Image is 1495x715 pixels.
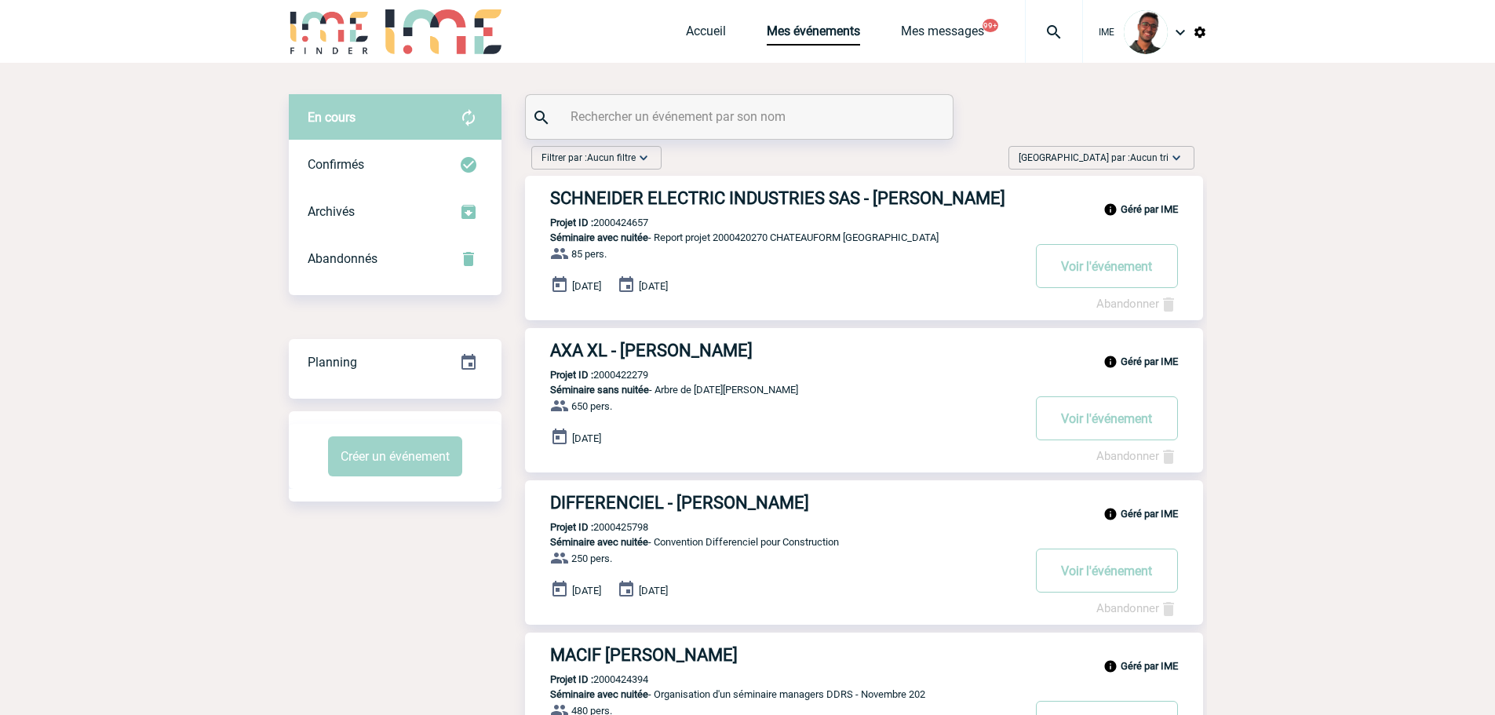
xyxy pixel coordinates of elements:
[308,110,356,125] span: En cours
[571,400,612,412] span: 650 pers.
[1099,27,1114,38] span: IME
[289,9,370,54] img: IME-Finder
[1130,152,1169,163] span: Aucun tri
[525,232,1021,243] p: - Report projet 2000420270 CHATEAUFORM [GEOGRAPHIC_DATA]
[983,19,998,32] button: 99+
[1096,449,1178,463] a: Abandonner
[1121,203,1178,215] b: Géré par IME
[571,248,607,260] span: 85 pers.
[525,493,1203,513] a: DIFFERENCIEL - [PERSON_NAME]
[587,152,636,163] span: Aucun filtre
[901,24,984,46] a: Mes messages
[572,585,601,596] span: [DATE]
[567,105,916,128] input: Rechercher un événement par son nom
[636,150,651,166] img: baseline_expand_more_white_24dp-b.png
[550,493,1021,513] h3: DIFFERENCIEL - [PERSON_NAME]
[550,188,1021,208] h3: SCHNEIDER ELECTRIC INDUSTRIES SAS - [PERSON_NAME]
[525,188,1203,208] a: SCHNEIDER ELECTRIC INDUSTRIES SAS - [PERSON_NAME]
[550,673,593,685] b: Projet ID :
[767,24,860,46] a: Mes événements
[550,217,593,228] b: Projet ID :
[550,369,593,381] b: Projet ID :
[289,338,501,385] a: Planning
[289,339,501,386] div: Retrouvez ici tous vos événements organisés par date et état d'avancement
[308,157,364,172] span: Confirmés
[1121,660,1178,672] b: Géré par IME
[289,188,501,235] div: Retrouvez ici tous les événements que vous avez décidé d'archiver
[550,232,648,243] span: Séminaire avec nuitée
[571,553,612,564] span: 250 pers.
[289,235,501,283] div: Retrouvez ici tous vos événements annulés
[1121,508,1178,520] b: Géré par IME
[1103,507,1118,521] img: info_black_24dp.svg
[639,585,668,596] span: [DATE]
[1121,356,1178,367] b: Géré par IME
[550,384,649,396] span: Séminaire sans nuitée
[289,94,501,141] div: Retrouvez ici tous vos évènements avant confirmation
[686,24,726,46] a: Accueil
[550,341,1021,360] h3: AXA XL - [PERSON_NAME]
[525,673,648,685] p: 2000424394
[525,341,1203,360] a: AXA XL - [PERSON_NAME]
[525,217,648,228] p: 2000424657
[525,384,1021,396] p: - Arbre de [DATE][PERSON_NAME]
[550,688,648,700] span: Séminaire avec nuitée
[328,436,462,476] button: Créer un événement
[1103,202,1118,217] img: info_black_24dp.svg
[525,688,1021,700] p: - Organisation d'un séminaire managers DDRS - Novembre 202
[550,536,648,548] span: Séminaire avec nuitée
[308,355,357,370] span: Planning
[1036,244,1178,288] button: Voir l'événement
[1103,659,1118,673] img: info_black_24dp.svg
[525,369,648,381] p: 2000422279
[1096,601,1178,615] a: Abandonner
[1096,297,1178,311] a: Abandonner
[525,536,1021,548] p: - Convention Differenciel pour Construction
[308,251,377,266] span: Abandonnés
[525,521,648,533] p: 2000425798
[639,280,668,292] span: [DATE]
[1124,10,1168,54] img: 124970-0.jpg
[1019,150,1169,166] span: [GEOGRAPHIC_DATA] par :
[572,280,601,292] span: [DATE]
[550,521,593,533] b: Projet ID :
[1036,549,1178,593] button: Voir l'événement
[525,645,1203,665] a: MACIF [PERSON_NAME]
[550,645,1021,665] h3: MACIF [PERSON_NAME]
[541,150,636,166] span: Filtrer par :
[308,204,355,219] span: Archivés
[1103,355,1118,369] img: info_black_24dp.svg
[1169,150,1184,166] img: baseline_expand_more_white_24dp-b.png
[572,432,601,444] span: [DATE]
[1036,396,1178,440] button: Voir l'événement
